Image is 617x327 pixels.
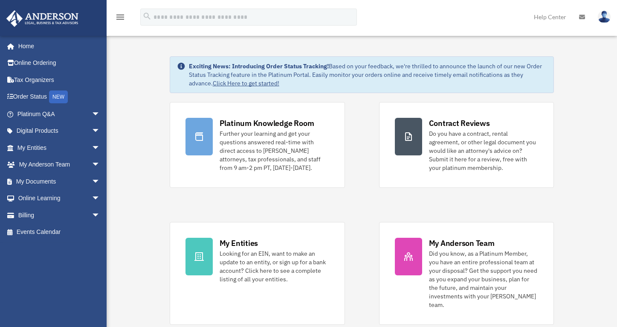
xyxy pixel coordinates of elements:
a: My Anderson Teamarrow_drop_down [6,156,113,173]
strong: Exciting News: Introducing Order Status Tracking! [189,62,329,70]
a: My Entitiesarrow_drop_down [6,139,113,156]
div: NEW [49,91,68,103]
div: My Entities [220,238,258,248]
span: arrow_drop_down [92,139,109,157]
a: Platinum Knowledge Room Further your learning and get your questions answered real-time with dire... [170,102,345,188]
div: Did you know, as a Platinum Member, you have an entire professional team at your disposal? Get th... [429,249,539,309]
span: arrow_drop_down [92,207,109,224]
img: User Pic [598,11,611,23]
span: arrow_drop_down [92,105,109,123]
span: arrow_drop_down [92,190,109,207]
a: menu [115,15,125,22]
a: My Documentsarrow_drop_down [6,173,113,190]
a: Online Learningarrow_drop_down [6,190,113,207]
a: Home [6,38,109,55]
a: Contract Reviews Do you have a contract, rental agreement, or other legal document you would like... [379,102,554,188]
img: Anderson Advisors Platinum Portal [4,10,81,27]
a: Click Here to get started! [213,79,279,87]
a: Tax Organizers [6,71,113,88]
span: arrow_drop_down [92,173,109,190]
span: arrow_drop_down [92,123,109,140]
a: Platinum Q&Aarrow_drop_down [6,105,113,123]
a: My Anderson Team Did you know, as a Platinum Member, you have an entire professional team at your... [379,222,554,325]
div: Contract Reviews [429,118,490,128]
div: My Anderson Team [429,238,495,248]
div: Based on your feedback, we're thrilled to announce the launch of our new Order Status Tracking fe... [189,62,547,88]
a: Digital Productsarrow_drop_down [6,123,113,140]
a: Billingarrow_drop_down [6,207,113,224]
div: Platinum Knowledge Room [220,118,314,128]
div: Looking for an EIN, want to make an update to an entity, or sign up for a bank account? Click her... [220,249,329,283]
a: Events Calendar [6,224,113,241]
i: menu [115,12,125,22]
a: Order StatusNEW [6,88,113,106]
span: arrow_drop_down [92,156,109,174]
i: search [142,12,152,21]
a: My Entities Looking for an EIN, want to make an update to an entity, or sign up for a bank accoun... [170,222,345,325]
div: Further your learning and get your questions answered real-time with direct access to [PERSON_NAM... [220,129,329,172]
div: Do you have a contract, rental agreement, or other legal document you would like an attorney's ad... [429,129,539,172]
a: Online Ordering [6,55,113,72]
